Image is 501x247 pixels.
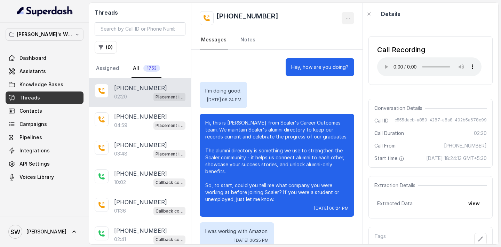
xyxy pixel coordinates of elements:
[114,226,167,235] p: [PHONE_NUMBER]
[114,207,126,214] p: 01:36
[314,206,349,211] span: [DATE] 06:24 PM
[114,93,127,100] p: 02:20
[6,144,83,157] a: Integrations
[114,141,167,149] p: [PHONE_NUMBER]
[95,8,185,17] h2: Threads
[114,150,127,157] p: 03:48
[205,228,269,235] p: I was working with Amazon.
[156,208,183,215] p: Callback collector
[19,81,63,88] span: Knowledge Bases
[132,59,161,78] a: All1753
[6,28,83,41] button: [PERSON_NAME]'s Workspace
[6,65,83,78] a: Assistants
[156,151,183,158] p: Placement information collector
[114,179,126,186] p: 10:02
[114,236,126,243] p: 02:41
[26,228,66,235] span: [PERSON_NAME]
[6,78,83,91] a: Knowledge Bases
[19,94,40,101] span: Threads
[474,130,487,137] span: 02:20
[374,155,406,162] span: Start time
[19,174,54,181] span: Voices Library
[6,171,83,183] a: Voices Library
[114,84,167,92] p: [PHONE_NUMBER]
[444,142,487,149] span: [PHONE_NUMBER]
[374,182,418,189] span: Extraction Details
[19,55,46,62] span: Dashboard
[6,105,83,117] a: Contacts
[10,228,20,236] text: SW
[374,105,425,112] span: Conversation Details
[114,112,167,121] p: [PHONE_NUMBER]
[395,117,487,124] span: c555dacb-a859-4287-a8a8-492b5a678e99
[464,197,484,210] button: view
[234,238,269,243] span: [DATE] 06:25 PM
[374,142,396,149] span: Call From
[205,87,241,94] p: I'm doing good.
[216,11,278,25] h2: [PHONE_NUMBER]
[95,59,120,78] a: Assigned
[377,200,413,207] span: Extracted Data
[6,158,83,170] a: API Settings
[200,31,228,49] a: Messages
[95,41,117,54] button: (0)
[156,94,183,101] p: Placement information collector
[374,130,404,137] span: Call Duration
[200,31,354,49] nav: Tabs
[377,57,482,76] audio: Your browser does not support the audio element.
[6,118,83,130] a: Campaigns
[374,233,386,245] p: Tags
[205,119,349,203] p: Hi, this is [PERSON_NAME] from Scaler's Career Outcomes team. We maintain Scaler's alumni directo...
[114,122,127,129] p: 04:59
[19,121,47,128] span: Campaigns
[156,179,183,186] p: Callback collector
[95,59,185,78] nav: Tabs
[207,97,241,103] span: [DATE] 06:24 PM
[19,160,50,167] span: API Settings
[143,65,160,72] span: 1753
[19,147,50,154] span: Integrations
[95,22,185,35] input: Search by Call ID or Phone Number
[156,236,183,243] p: Callback collector
[6,52,83,64] a: Dashboard
[19,107,42,114] span: Contacts
[239,31,257,49] a: Notes
[381,10,400,18] p: Details
[426,155,487,162] span: [DATE] 18:24:13 GMT+5:30
[374,117,389,124] span: Call ID
[6,131,83,144] a: Pipelines
[19,134,42,141] span: Pipelines
[156,122,183,129] p: Placement information collector
[291,64,349,71] p: Hey, how are you doing?
[6,222,83,241] a: [PERSON_NAME]
[114,198,167,206] p: [PHONE_NUMBER]
[17,30,72,39] p: [PERSON_NAME]'s Workspace
[19,68,46,75] span: Assistants
[6,91,83,104] a: Threads
[17,6,73,17] img: light.svg
[114,169,167,178] p: [PHONE_NUMBER]
[377,45,482,55] div: Call Recording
